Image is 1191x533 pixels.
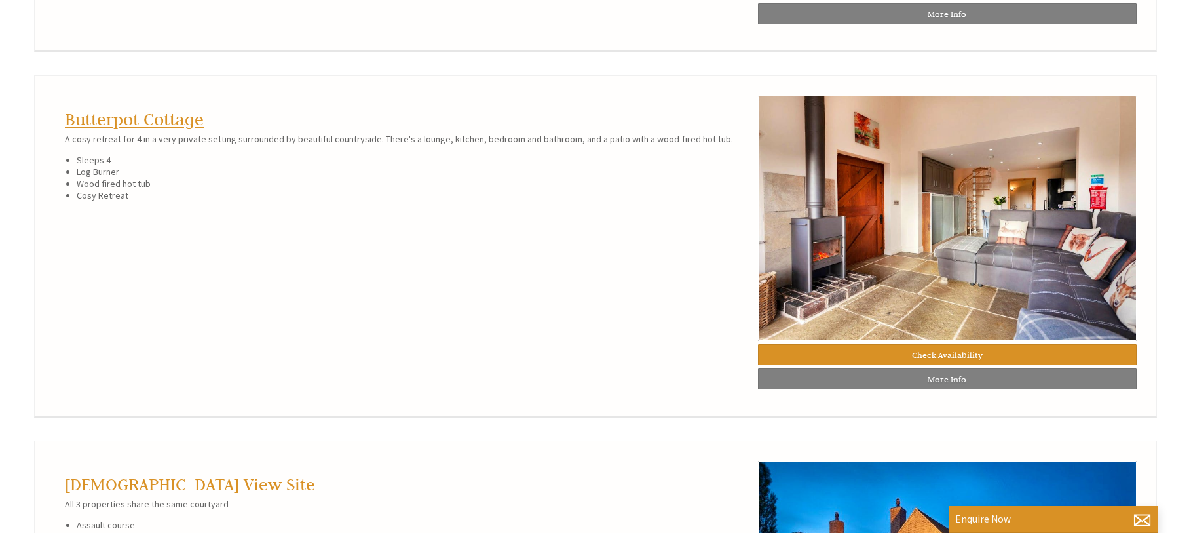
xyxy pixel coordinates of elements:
[77,166,747,178] li: Log Burner
[77,519,747,531] li: Assault course
[77,189,747,201] li: Cosy Retreat
[758,368,1137,389] a: More Info
[955,513,1152,525] p: Enquire Now
[65,498,747,510] p: All 3 properties share the same courtyard
[758,3,1137,24] a: More Info
[77,154,747,166] li: Sleeps 4
[65,133,747,145] p: A cosy retreat for 4 in a very private setting surrounded by beautiful countryside. There's a lou...
[77,178,747,189] li: Wood fired hot tub
[65,109,204,130] a: Butterpot Cottage
[758,96,1137,341] img: butterpot_2.original.jpg
[65,474,315,495] a: [DEMOGRAPHIC_DATA] View Site
[758,344,1137,365] a: Check Availability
